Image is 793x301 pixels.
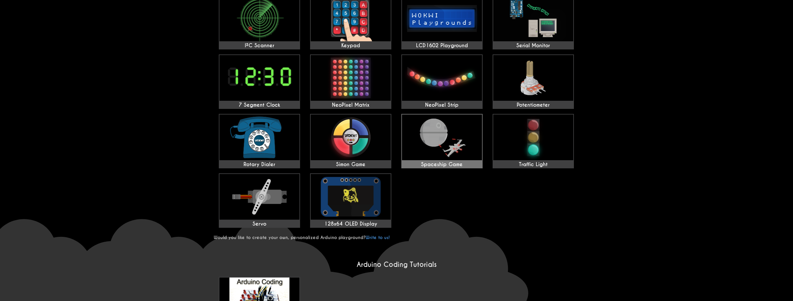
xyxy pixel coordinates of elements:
a: NeoPixel Matrix [310,54,391,109]
div: I²C Scanner [219,43,299,49]
img: Potentiometer [493,55,573,101]
p: Would you like to create your own, personalized Arduino playground? [214,235,580,240]
a: Potentiometer [493,54,574,109]
a: Traffic Light [493,114,574,168]
div: LCD1602 Playground [402,43,482,49]
a: 128x64 OLED Display [310,173,391,228]
img: NeoPixel Matrix [311,55,391,101]
img: Spaceship Game [402,115,482,160]
img: 128x64 OLED Display [311,174,391,220]
div: NeoPixel Matrix [311,102,391,108]
div: Serial Monitor [493,43,573,49]
div: 128x64 OLED Display [311,221,391,227]
a: Rotary Dialer [219,114,300,168]
img: NeoPixel Strip [402,55,482,101]
img: Traffic Light [493,115,573,160]
img: Simon Game [311,115,391,160]
div: Spaceship Game [402,161,482,168]
div: 7 Segment Clock [219,102,299,108]
a: 7 Segment Clock [219,54,300,109]
a: Simon Game [310,114,391,168]
a: Write to us! [366,235,390,240]
img: 7 Segment Clock [219,55,299,101]
a: Servo [219,173,300,228]
a: Spaceship Game [401,114,483,168]
div: Potentiometer [493,102,573,108]
a: NeoPixel Strip [401,54,483,109]
h2: Arduino Coding Tutorials [214,260,580,269]
div: Traffic Light [493,161,573,168]
div: Keypad [311,43,391,49]
div: Rotary Dialer [219,161,299,168]
div: Simon Game [311,161,391,168]
div: Servo [219,221,299,227]
img: Servo [219,174,299,220]
img: Rotary Dialer [219,115,299,160]
div: NeoPixel Strip [402,102,482,108]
